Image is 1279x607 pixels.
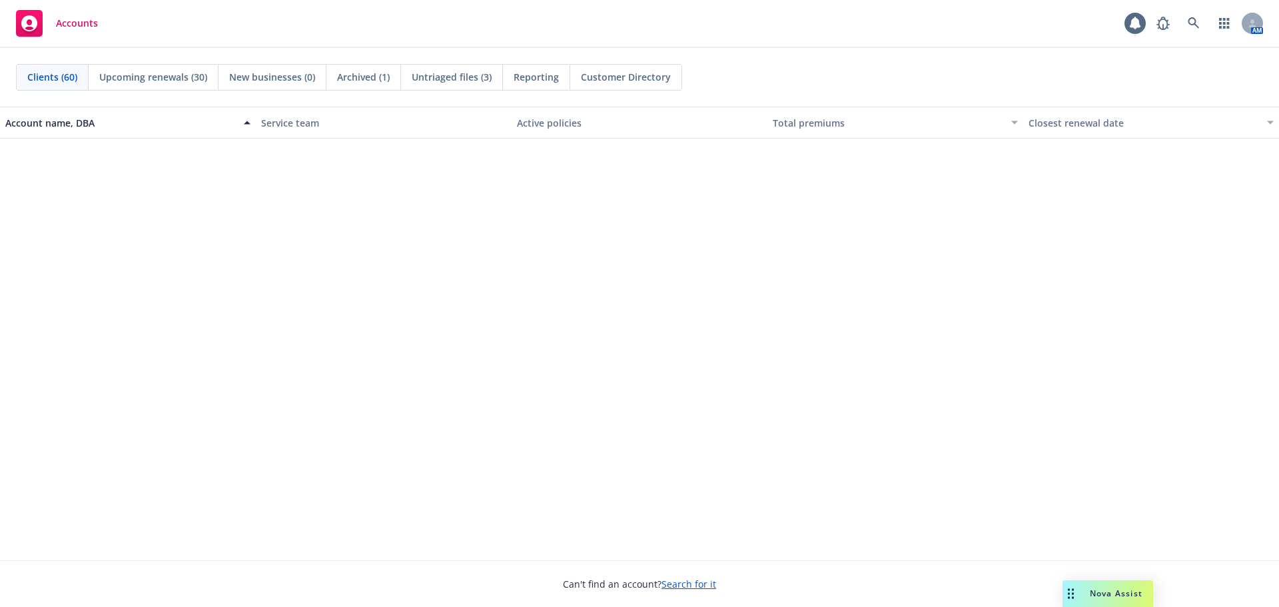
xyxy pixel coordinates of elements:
div: Total premiums [773,116,1003,130]
div: Account name, DBA [5,116,236,130]
span: Upcoming renewals (30) [99,70,207,84]
span: Reporting [514,70,559,84]
a: Search for it [661,578,716,590]
button: Active policies [512,107,767,139]
div: Active policies [517,116,762,130]
span: Clients (60) [27,70,77,84]
div: Drag to move [1063,580,1079,607]
span: Archived (1) [337,70,390,84]
button: Service team [256,107,512,139]
span: Nova Assist [1090,588,1142,599]
button: Closest renewal date [1023,107,1279,139]
span: Untriaged files (3) [412,70,492,84]
a: Search [1180,10,1207,37]
button: Total premiums [767,107,1023,139]
span: Accounts [56,18,98,29]
div: Closest renewal date [1029,116,1259,130]
a: Report a Bug [1150,10,1176,37]
span: New businesses (0) [229,70,315,84]
span: Customer Directory [581,70,671,84]
a: Accounts [11,5,103,42]
a: Switch app [1211,10,1238,37]
button: Nova Assist [1063,580,1153,607]
div: Service team [261,116,506,130]
span: Can't find an account? [563,577,716,591]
